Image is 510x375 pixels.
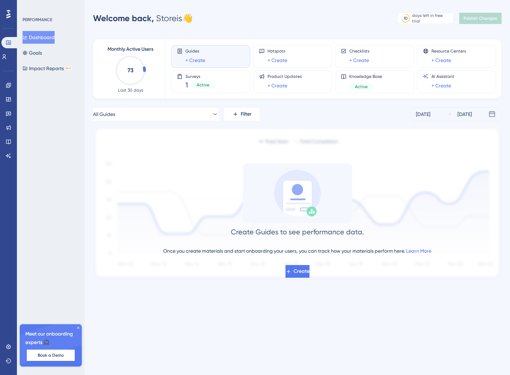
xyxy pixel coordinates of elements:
span: Book a Demo [38,352,64,358]
span: AI Assistant [431,74,454,79]
text: 73 [128,67,134,74]
button: All Guides [93,107,219,121]
span: Active [197,82,209,88]
img: 1ec67ef948eb2d50f6bf237e9abc4f97.svg [93,127,502,280]
span: Create [294,267,309,276]
span: Product Updates [268,74,302,79]
a: Learn More [406,248,431,254]
a: + Create [431,81,451,90]
div: Create Guides to see performance data. [231,227,364,237]
div: 10 [404,16,408,21]
button: Publish Changes [459,13,502,24]
div: [DATE] [416,110,430,118]
a: + Create [268,81,287,90]
span: Monthly Active Users [107,45,153,54]
span: Meet our onboarding experts 🎧 [25,330,76,347]
div: Storeis 👋 [93,13,193,24]
button: Dashboard [23,31,55,44]
button: Impact ReportsBETA [23,62,72,75]
span: Last 30 days [118,87,143,93]
span: Knowledge Base [349,74,382,79]
div: [DATE] [457,110,472,118]
div: Once you create materials and start onboarding your users, you can track how your materials perfo... [163,247,431,255]
span: All Guides [93,110,115,118]
div: BETA [65,67,72,70]
button: Book a Demo [27,350,75,361]
span: Surveys [185,74,215,79]
span: Filter [241,110,252,118]
span: Hotspots [268,48,287,54]
a: + Create [349,56,369,64]
div: days left in free trial [412,13,451,24]
button: Create [285,265,309,278]
a: + Create [431,56,451,64]
span: Active [355,84,368,90]
span: Checklists [349,48,369,54]
span: Welcome back, [93,13,154,23]
a: + Create [268,56,287,64]
span: 1 [185,80,188,90]
span: Resource Centers [431,48,466,54]
button: Goals [23,47,42,59]
button: Filter [224,107,259,121]
span: Publish Changes [463,16,497,21]
span: Guides [185,48,205,54]
a: + Create [185,56,205,64]
div: PERFORMANCE [23,17,52,23]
